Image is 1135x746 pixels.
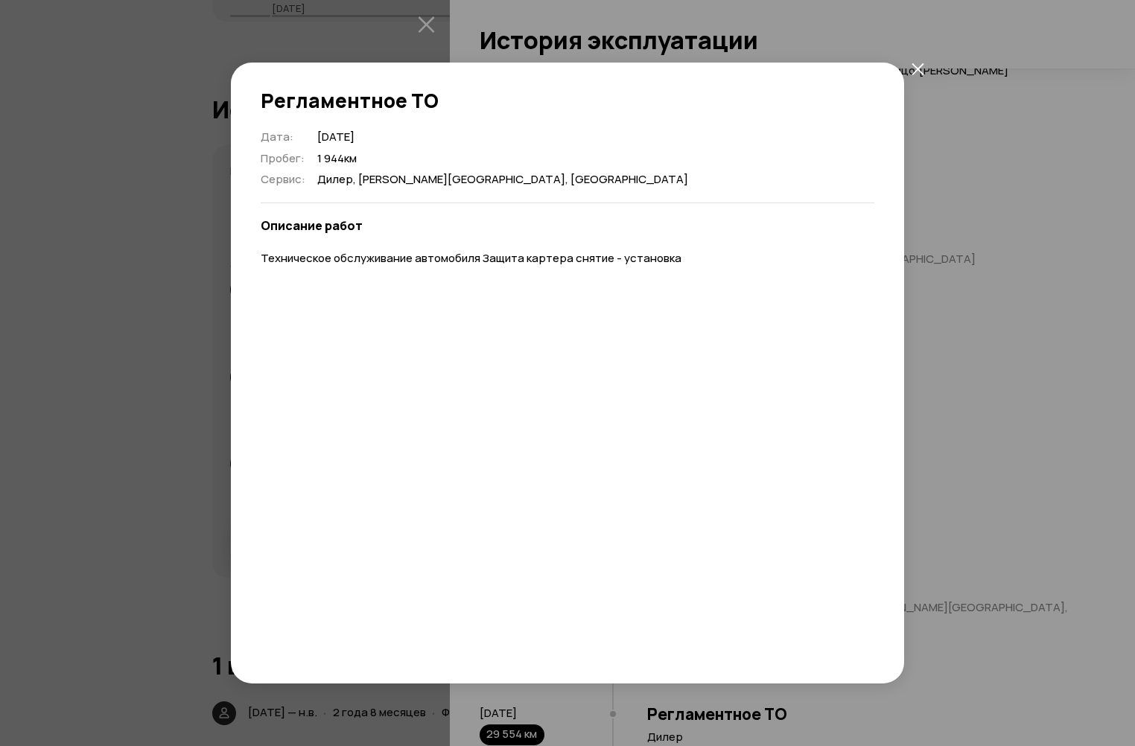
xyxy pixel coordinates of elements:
span: 1 944 км [317,151,688,167]
p: Техническое обслуживание автомобиля Защита картера снятие - установка [261,251,874,267]
h5: Описание работ [261,218,874,233]
span: Пробег : [261,150,305,166]
span: Дата : [261,129,293,144]
button: закрыть [904,55,931,82]
h2: Регламентное ТО [261,89,874,112]
span: [DATE] [317,130,688,145]
span: Дилер, [PERSON_NAME][GEOGRAPHIC_DATA], [GEOGRAPHIC_DATA] [317,172,688,188]
span: Сервис : [261,171,305,187]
